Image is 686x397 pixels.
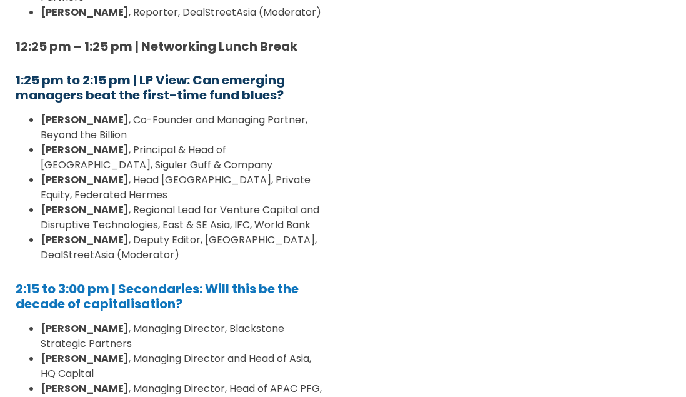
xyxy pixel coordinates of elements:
[41,173,327,203] li: , Head [GEOGRAPHIC_DATA], Private Equity, Federated Hermes
[16,38,297,55] strong: 12:25 pm – 1:25 pm | Networking Lunch Break
[41,173,129,187] strong: [PERSON_NAME]
[41,113,327,143] li: , Co-Founder and Managing Partner, Beyond the Billion
[41,381,129,396] strong: [PERSON_NAME]
[16,280,299,313] a: 2:15 to 3:00 pm | Secondaries: Will this be the decade of capitalisation?
[41,203,327,233] li: , Regional Lead for Venture Capital and Disruptive Technologies, East & SE Asia, IFC, World Bank
[41,5,129,19] strong: [PERSON_NAME]
[41,143,129,157] strong: [PERSON_NAME]
[41,5,327,20] li: , Reporter, DealStreetAsia (Moderator)
[41,143,327,173] li: , Principal & Head of [GEOGRAPHIC_DATA], Siguler Guff & Company
[16,71,285,104] a: 1:25 pm to 2:15 pm | LP View: Can emerging managers beat the first-time fund blues?
[41,321,327,351] li: , Managing Director, Blackstone Strategic Partners
[41,351,129,366] strong: [PERSON_NAME]
[41,233,327,263] li: , Deputy Editor, [GEOGRAPHIC_DATA], DealStreetAsia (Moderator)
[41,233,129,247] strong: [PERSON_NAME]
[41,351,327,381] li: , Managing Director and Head of Asia, HQ Capital
[41,203,129,217] strong: [PERSON_NAME]
[41,113,129,127] strong: [PERSON_NAME]
[41,321,129,336] strong: [PERSON_NAME]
